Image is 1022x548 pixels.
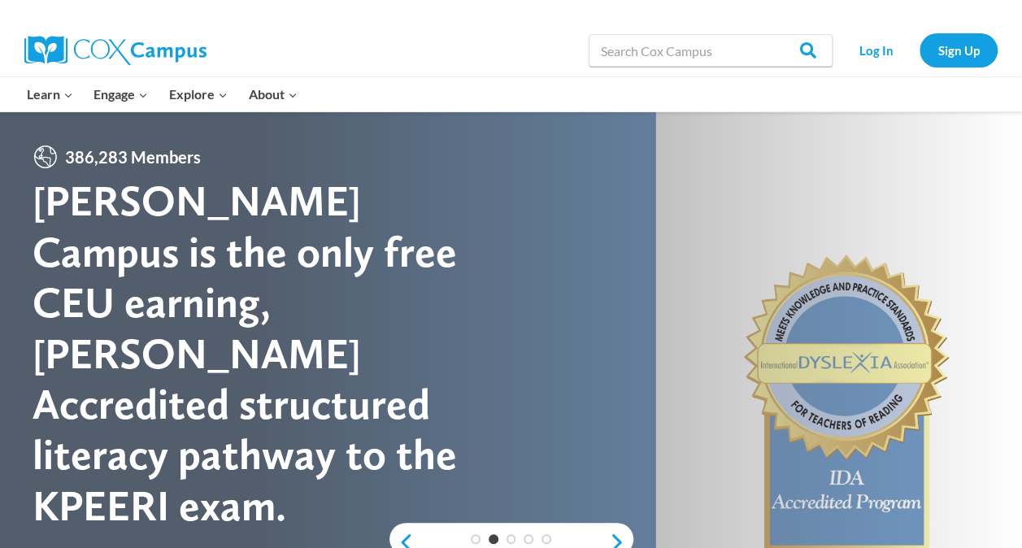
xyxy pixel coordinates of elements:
a: 1 [471,534,481,544]
button: Child menu of About [238,77,308,111]
div: [PERSON_NAME] Campus is the only free CEU earning, [PERSON_NAME] Accredited structured literacy p... [33,176,511,531]
a: 4 [524,534,533,544]
button: Child menu of Explore [159,77,238,111]
nav: Primary Navigation [16,77,307,111]
span: 386,283 Members [59,144,207,170]
button: Child menu of Learn [16,77,84,111]
input: Search Cox Campus [589,34,833,67]
a: Sign Up [920,33,998,67]
a: 5 [541,534,551,544]
button: Child menu of Engage [84,77,159,111]
a: 2 [489,534,498,544]
a: Log In [841,33,911,67]
a: 3 [507,534,516,544]
nav: Secondary Navigation [841,33,998,67]
img: Cox Campus [24,36,207,65]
